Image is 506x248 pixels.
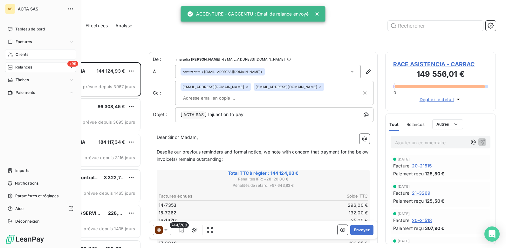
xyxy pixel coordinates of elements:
td: 132,00 € [263,209,368,216]
span: 14-7353 [159,202,176,208]
span: prévue depuis 1465 jours [84,191,135,196]
a: Aide [5,204,76,214]
span: [ [181,112,182,117]
span: 307,90 € [425,225,444,232]
label: Cc : [153,90,175,96]
span: [EMAIL_ADDRESS][DOMAIN_NAME] [256,85,317,89]
span: RACE ASISTENCIA - CARRAC [393,60,488,69]
span: Tout [389,122,399,127]
span: [DATE] [398,239,410,243]
span: Factures [16,39,32,45]
span: Paiement reçu [393,225,424,232]
td: 35,00 € [263,217,368,224]
span: - [EMAIL_ADDRESS][DOMAIN_NAME] [222,57,285,61]
span: 125,50 € [425,198,444,204]
span: ACTA SAS [182,111,205,119]
span: 0 [393,90,396,95]
span: Despite our previous reminders and formal notice, we note with concern that payment for the below... [157,149,370,162]
span: Pénalités IFR : + 28 120,00 € [158,176,369,182]
td: 296,00 € [263,202,368,209]
span: 228,36 € [108,210,128,216]
div: ACCENTURE - CACCENTU : Email de relance envoyé [187,8,309,20]
span: 86 308,45 € [98,104,125,109]
th: Solde TTC [263,193,368,199]
div: <[EMAIL_ADDRESS][DOMAIN_NAME]> [182,69,263,74]
td: 123,65 € [263,240,368,247]
input: Rechercher [388,21,483,31]
span: 3 322,73 € [104,175,128,180]
span: Tableau de bord [15,26,45,32]
span: Paiement reçu [393,198,424,204]
span: Tâches [16,77,29,83]
span: Relances [15,64,32,70]
span: Paiements [16,90,35,95]
span: prévue depuis 3967 jours [83,84,135,89]
span: Total TTC à régler : 144 124,93 € [158,170,369,176]
span: Paiement reçu [393,170,424,177]
label: À : [153,69,175,75]
span: 144 124,93 € [97,68,125,74]
span: De : [153,56,175,62]
button: Autres [432,119,463,129]
span: [DATE] [398,185,410,188]
span: 15-7262 [159,210,176,216]
span: Facture : [393,190,411,196]
span: ACTA SAS [18,6,64,11]
span: Objet : [153,112,167,117]
span: Analyse [115,23,132,29]
span: Dear Sir or Madam, [157,134,198,140]
div: AS [5,4,15,14]
span: Imports [15,168,29,173]
span: maradia [PERSON_NAME] [176,57,220,61]
img: Logo LeanPay [5,234,44,244]
span: 184 117,34 € [99,139,125,145]
span: [DATE] [398,157,410,161]
span: 744/780 [170,222,189,228]
span: 16-13701 [159,217,178,224]
span: [DATE] [398,212,410,216]
span: Aide [15,206,24,212]
span: Notifications [15,180,38,186]
em: Aucun nom [182,69,200,74]
span: 20-21515 [412,162,432,169]
span: Relances [407,122,425,127]
span: Facture : [393,162,411,169]
span: Paramètres et réglages [15,193,58,199]
span: Clients [16,52,28,57]
span: Déplier le détail [420,96,454,103]
span: prévue depuis 3116 jours [85,155,135,160]
span: Pénalités de retard : + 97 643,83 € [158,183,369,188]
div: grid [31,62,141,248]
div: Open Intercom Messenger [484,226,500,242]
span: 21-3269 [412,190,430,196]
input: Adresse email en copie ... [181,93,254,103]
span: +99 [67,61,78,67]
span: ] Injunction to pay [205,112,243,117]
span: 20-21518 [412,217,432,224]
button: Envoyer [350,225,373,235]
span: prévue depuis 3695 jours [83,120,135,125]
h3: 149 556,01 € [393,69,488,81]
span: prévue depuis 1435 jours [84,226,135,231]
span: [EMAIL_ADDRESS][DOMAIN_NAME] [182,85,244,89]
span: Déconnexion [15,219,40,224]
span: 17-2846 [159,240,177,246]
span: Facture : [393,217,411,224]
button: Déplier le détail [418,96,464,103]
span: 125,50 € [425,170,444,177]
span: Effectuées [85,23,108,29]
th: Factures échues [158,193,263,199]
